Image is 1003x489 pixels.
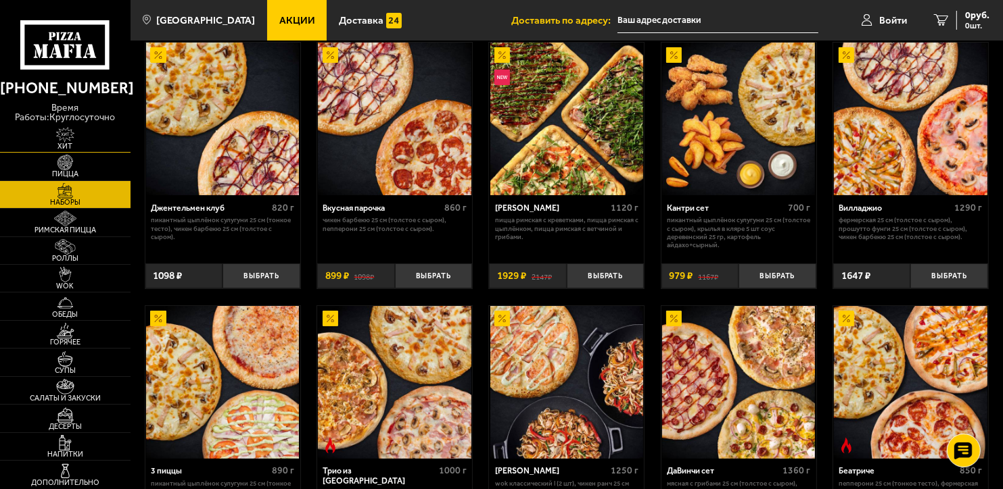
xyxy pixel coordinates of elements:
img: Акционный [494,47,510,63]
p: Пикантный цыплёнок сулугуни 25 см (толстое с сыром), крылья в кляре 5 шт соус деревенский 25 гр, ... [667,216,810,249]
span: 899 ₽ [325,271,349,281]
a: АкционныйНовинкаМама Миа [489,43,644,195]
span: 1000 г [439,465,467,476]
a: АкционныйДаВинчи сет [661,306,816,459]
span: 1647 ₽ [841,271,870,281]
span: 0 шт. [965,22,989,30]
s: 1167 ₽ [698,271,718,281]
a: Акционный3 пиццы [145,306,300,459]
button: Выбрать [567,263,645,289]
img: Вилладжио [834,43,987,195]
span: Доставка [339,16,383,26]
img: 3 пиццы [146,306,299,459]
img: Вилла Капри [490,306,643,459]
img: Мама Миа [490,43,643,195]
span: 820 г [272,202,294,213]
p: Чикен Барбекю 25 см (толстое с сыром), Пепперони 25 см (толстое с сыром). [323,216,466,233]
button: Выбрать [739,263,816,289]
img: Акционный [666,311,682,326]
img: Акционный [323,47,338,63]
div: ДаВинчи сет [667,466,779,476]
span: Доставить по адресу: [511,16,617,26]
a: АкционныйОстрое блюдоБеатриче [833,306,988,459]
img: Акционный [494,311,510,326]
s: 2147 ₽ [532,271,552,281]
span: 1290 г [955,202,983,213]
img: Острое блюдо [323,438,338,453]
img: Акционный [839,311,854,326]
img: Акционный [323,311,338,326]
div: [PERSON_NAME] [495,466,607,476]
button: Выбрать [223,263,300,289]
div: 3 пиццы [151,466,269,476]
p: Пикантный цыплёнок сулугуни 25 см (тонкое тесто), Чикен Барбекю 25 см (толстое с сыром). [151,216,294,241]
img: 15daf4d41897b9f0e9f617042186c801.svg [386,13,402,28]
img: ДаВинчи сет [662,306,815,459]
span: 1120 г [611,202,638,213]
div: [PERSON_NAME] [495,203,607,213]
img: Акционный [150,47,166,63]
span: 700 г [788,202,810,213]
a: АкционныйВилладжио [833,43,988,195]
img: Джентельмен клуб [146,43,299,195]
span: 1250 г [611,465,638,476]
div: Джентельмен клуб [151,203,269,213]
span: Войти [879,16,907,26]
span: 1098 ₽ [153,271,182,281]
button: Выбрать [910,263,988,289]
img: Акционный [666,47,682,63]
img: Беатриче [834,306,987,459]
img: Новинка [494,70,510,85]
a: АкционныйДжентельмен клуб [145,43,300,195]
button: Выбрать [395,263,473,289]
div: Вкусная парочка [323,203,440,213]
span: [GEOGRAPHIC_DATA] [156,16,255,26]
div: Трио из [GEOGRAPHIC_DATA] [323,466,435,486]
span: Акции [279,16,315,26]
img: Острое блюдо [839,438,854,453]
div: Вилладжио [839,203,951,213]
span: 860 г [444,202,467,213]
img: Кантри сет [662,43,815,195]
s: 1098 ₽ [354,271,374,281]
div: Кантри сет [667,203,785,213]
a: АкционныйВилла Капри [489,306,644,459]
img: Вкусная парочка [318,43,471,195]
span: 1929 ₽ [497,271,526,281]
span: 890 г [272,465,294,476]
p: Пицца Римская с креветками, Пицца Римская с цыплёнком, Пицца Римская с ветчиной и грибами. [495,216,638,241]
span: 979 ₽ [669,271,693,281]
img: Акционный [150,311,166,326]
input: Ваш адрес доставки [617,8,818,33]
img: Акционный [839,47,854,63]
span: 1360 г [783,465,810,476]
a: АкционныйОстрое блюдоТрио из Рио [317,306,472,459]
div: Беатриче [839,466,956,476]
span: 0 руб. [965,11,989,20]
a: АкционныйВкусная парочка [317,43,472,195]
img: Трио из Рио [318,306,471,459]
p: Фермерская 25 см (толстое с сыром), Прошутто Фунги 25 см (толстое с сыром), Чикен Барбекю 25 см (... [839,216,982,241]
a: АкционныйКантри сет [661,43,816,195]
